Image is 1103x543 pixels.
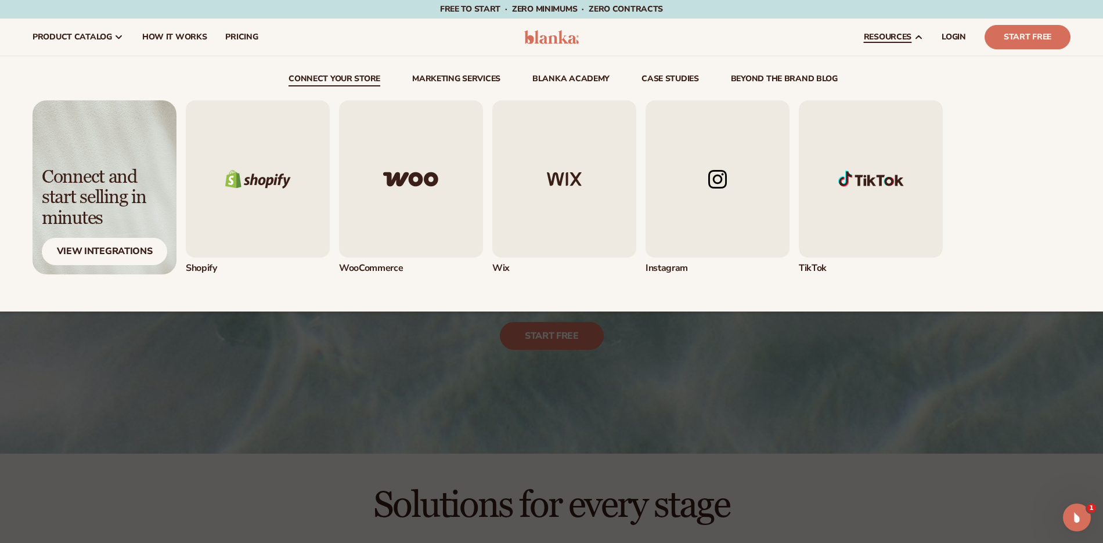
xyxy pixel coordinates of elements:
span: LOGIN [942,32,966,42]
a: Woo commerce logo. WooCommerce [339,100,483,274]
a: LOGIN [932,19,975,56]
div: 3 / 5 [492,100,636,274]
a: Blanka Academy [532,75,610,86]
a: Wix logo. Wix [492,100,636,274]
a: resources [855,19,932,56]
div: WooCommerce [339,262,483,274]
img: Woo commerce logo. [339,100,483,258]
div: 1 / 5 [186,100,330,274]
a: product catalog [23,19,133,56]
a: How It Works [133,19,217,56]
div: 2 / 5 [339,100,483,274]
iframe: Intercom live chat [1063,504,1091,531]
div: Instagram [646,262,790,274]
div: View Integrations [42,238,167,265]
a: beyond the brand blog [731,75,838,86]
img: Shopify Image 1 [799,100,943,258]
img: Instagram logo. [646,100,790,258]
div: Shopify [186,262,330,274]
span: Free to start · ZERO minimums · ZERO contracts [440,3,663,15]
a: Light background with shadow. Connect and start selling in minutes View Integrations [33,100,176,274]
div: 4 / 5 [646,100,790,274]
a: Marketing services [412,75,500,86]
a: Shopify logo. Shopify [186,100,330,274]
a: Shopify Image 1 TikTok [799,100,943,274]
img: logo [524,30,579,44]
img: Light background with shadow. [33,100,176,274]
div: TikTok [799,262,943,274]
a: pricing [216,19,267,56]
a: connect your store [289,75,380,86]
div: 5 / 5 [799,100,943,274]
span: 1 [1087,504,1096,513]
span: resources [864,32,911,42]
span: pricing [225,32,258,42]
span: How It Works [142,32,207,42]
span: product catalog [33,32,112,42]
a: Instagram logo. Instagram [646,100,790,274]
img: Wix logo. [492,100,636,258]
a: case studies [641,75,699,86]
div: Connect and start selling in minutes [42,167,167,229]
img: Shopify logo. [186,100,330,258]
a: Start Free [985,25,1070,49]
div: Wix [492,262,636,274]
